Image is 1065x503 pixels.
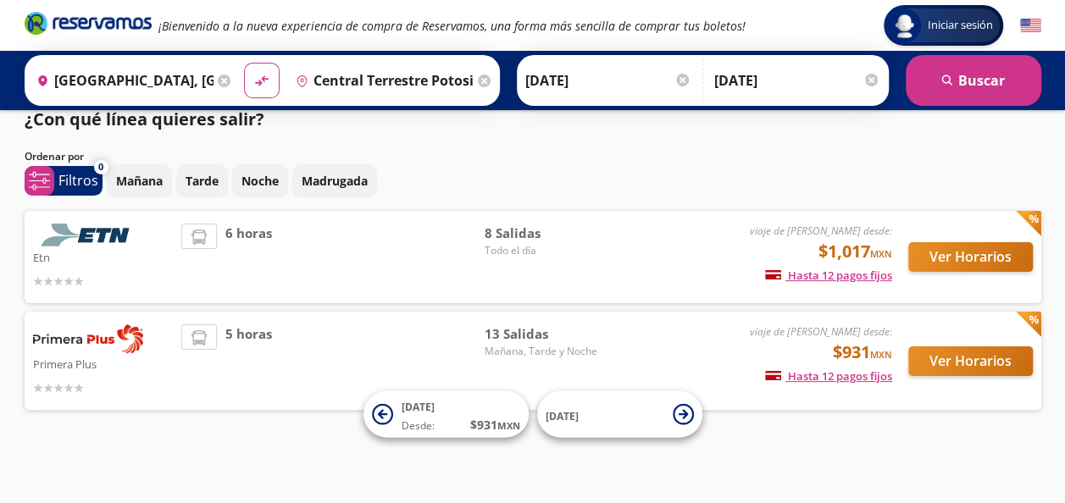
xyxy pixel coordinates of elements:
span: Iniciar sesión [921,17,1000,34]
span: Desde: [402,418,435,434]
button: Noche [232,164,288,197]
span: $931 [833,340,892,365]
a: Brand Logo [25,10,152,41]
small: MXN [497,419,520,432]
span: Hasta 12 pagos fijos [765,268,892,283]
span: 8 Salidas [484,224,602,243]
button: Ver Horarios [908,242,1033,272]
button: Mañana [107,164,172,197]
button: Madrugada [292,164,377,197]
input: Elegir Fecha [525,59,691,102]
input: Opcional [714,59,880,102]
button: Tarde [176,164,228,197]
p: Mañana [116,172,163,190]
span: $ 931 [470,416,520,434]
button: English [1020,15,1041,36]
span: [DATE] [546,408,579,423]
i: Brand Logo [25,10,152,36]
p: Noche [241,172,279,190]
span: Todo el día [484,243,602,258]
img: Primera Plus [33,324,143,353]
p: Etn [33,246,174,267]
span: $1,017 [818,239,892,264]
em: ¡Bienvenido a la nueva experiencia de compra de Reservamos, una forma más sencilla de comprar tus... [158,18,746,34]
button: 0Filtros [25,166,103,196]
em: viaje de [PERSON_NAME] desde: [750,324,892,339]
button: Buscar [906,55,1041,106]
button: [DATE] [537,391,702,438]
button: [DATE]Desde:$931MXN [363,391,529,438]
span: 13 Salidas [484,324,602,344]
p: Ordenar por [25,149,84,164]
span: 5 horas [225,324,272,397]
input: Buscar Origen [30,59,214,102]
span: Mañana, Tarde y Noche [484,344,602,359]
p: Madrugada [302,172,368,190]
p: Tarde [186,172,219,190]
span: Hasta 12 pagos fijos [765,368,892,384]
em: viaje de [PERSON_NAME] desde: [750,224,892,238]
p: ¿Con qué línea quieres salir? [25,107,264,132]
small: MXN [870,348,892,361]
img: Etn [33,224,143,246]
p: Filtros [58,170,98,191]
small: MXN [870,247,892,260]
p: Primera Plus [33,353,174,373]
span: 0 [98,160,103,174]
input: Buscar Destino [289,59,474,102]
span: [DATE] [402,400,435,414]
button: Ver Horarios [908,346,1033,376]
span: 6 horas [225,224,272,290]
